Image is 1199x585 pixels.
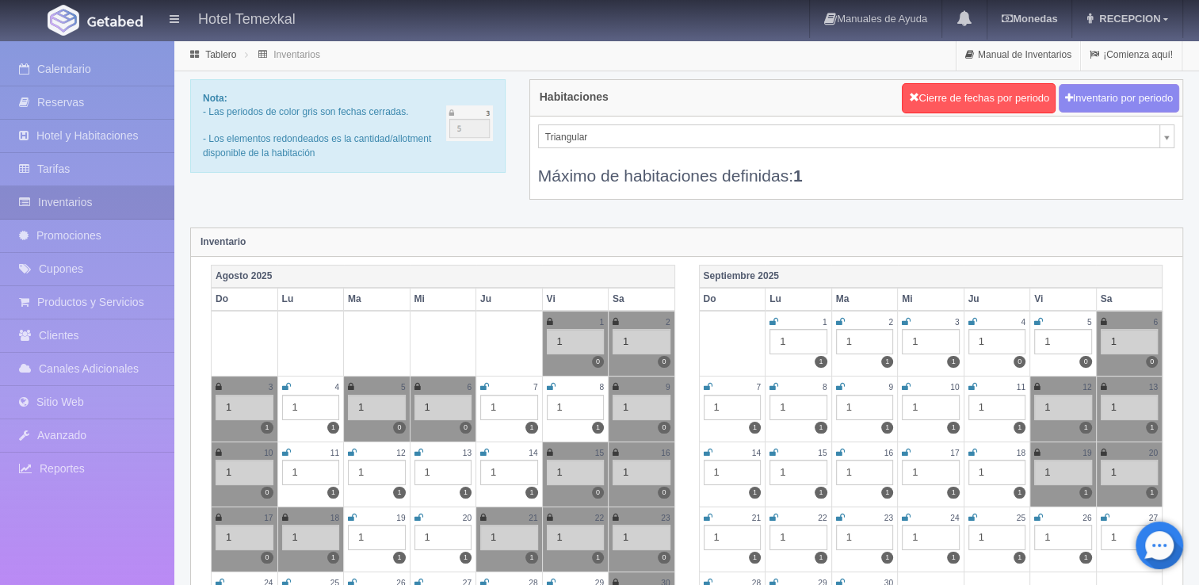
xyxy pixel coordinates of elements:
[964,288,1030,311] th: Ju
[327,552,339,564] label: 1
[1101,525,1159,550] div: 1
[282,395,340,420] div: 1
[393,552,405,564] label: 1
[881,422,893,434] label: 1
[902,525,960,550] div: 1
[815,356,827,368] label: 1
[756,383,761,392] small: 7
[815,422,827,434] label: 1
[836,329,894,354] div: 1
[968,460,1026,485] div: 1
[1101,329,1159,354] div: 1
[540,91,609,103] h4: Habitaciones
[1146,422,1158,434] label: 1
[661,514,670,522] small: 23
[947,487,959,499] label: 1
[902,329,960,354] div: 1
[414,395,472,420] div: 1
[613,460,670,485] div: 1
[888,318,893,327] small: 2
[599,383,604,392] small: 8
[190,79,506,173] div: - Las periodos de color gris son fechas cerradas. - Los elementos redondeados es la cantidad/allo...
[595,514,604,522] small: 22
[203,93,227,104] b: Nota:
[968,329,1026,354] div: 1
[1149,514,1158,522] small: 27
[401,383,406,392] small: 5
[881,487,893,499] label: 1
[704,460,762,485] div: 1
[815,552,827,564] label: 1
[212,288,278,311] th: Do
[658,356,670,368] label: 0
[264,514,273,522] small: 17
[547,395,605,420] div: 1
[198,8,296,28] h4: Hotel Temexkal
[1034,525,1092,550] div: 1
[881,356,893,368] label: 1
[327,487,339,499] label: 1
[1087,318,1092,327] small: 5
[327,422,339,434] label: 1
[460,422,472,434] label: 0
[1017,449,1025,457] small: 18
[344,288,410,311] th: Ma
[592,552,604,564] label: 1
[48,5,79,36] img: Getabed
[261,487,273,499] label: 0
[752,514,761,522] small: 21
[1149,449,1158,457] small: 20
[595,449,604,457] small: 15
[538,124,1174,148] a: Triangular
[264,449,273,457] small: 10
[592,356,604,368] label: 0
[525,487,537,499] label: 1
[592,487,604,499] label: 0
[1079,356,1091,368] label: 0
[947,552,959,564] label: 1
[269,383,273,392] small: 3
[463,514,472,522] small: 20
[947,422,959,434] label: 1
[87,15,143,27] img: Getabed
[950,449,959,457] small: 17
[947,356,959,368] label: 1
[666,383,670,392] small: 9
[836,395,894,420] div: 1
[888,383,893,392] small: 9
[1014,356,1025,368] label: 0
[818,514,827,522] small: 22
[1095,13,1160,25] span: RECEPCION
[205,49,236,60] a: Tablero
[467,383,472,392] small: 6
[769,395,827,420] div: 1
[476,288,543,311] th: Ju
[348,525,406,550] div: 1
[836,460,894,485] div: 1
[212,265,675,288] th: Agosto 2025
[547,329,605,354] div: 1
[1014,552,1025,564] label: 1
[460,487,472,499] label: 1
[414,460,472,485] div: 1
[463,449,472,457] small: 13
[277,288,344,311] th: Lu
[1034,395,1092,420] div: 1
[592,422,604,434] label: 1
[699,265,1163,288] th: Septiembre 2025
[599,318,604,327] small: 1
[330,449,339,457] small: 11
[1096,288,1163,311] th: Sa
[898,288,964,311] th: Mi
[334,383,339,392] small: 4
[348,460,406,485] div: 1
[902,460,960,485] div: 1
[823,383,827,392] small: 8
[613,395,670,420] div: 1
[1079,422,1091,434] label: 1
[1034,460,1092,485] div: 1
[216,395,273,420] div: 1
[749,487,761,499] label: 1
[460,552,472,564] label: 1
[282,525,340,550] div: 1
